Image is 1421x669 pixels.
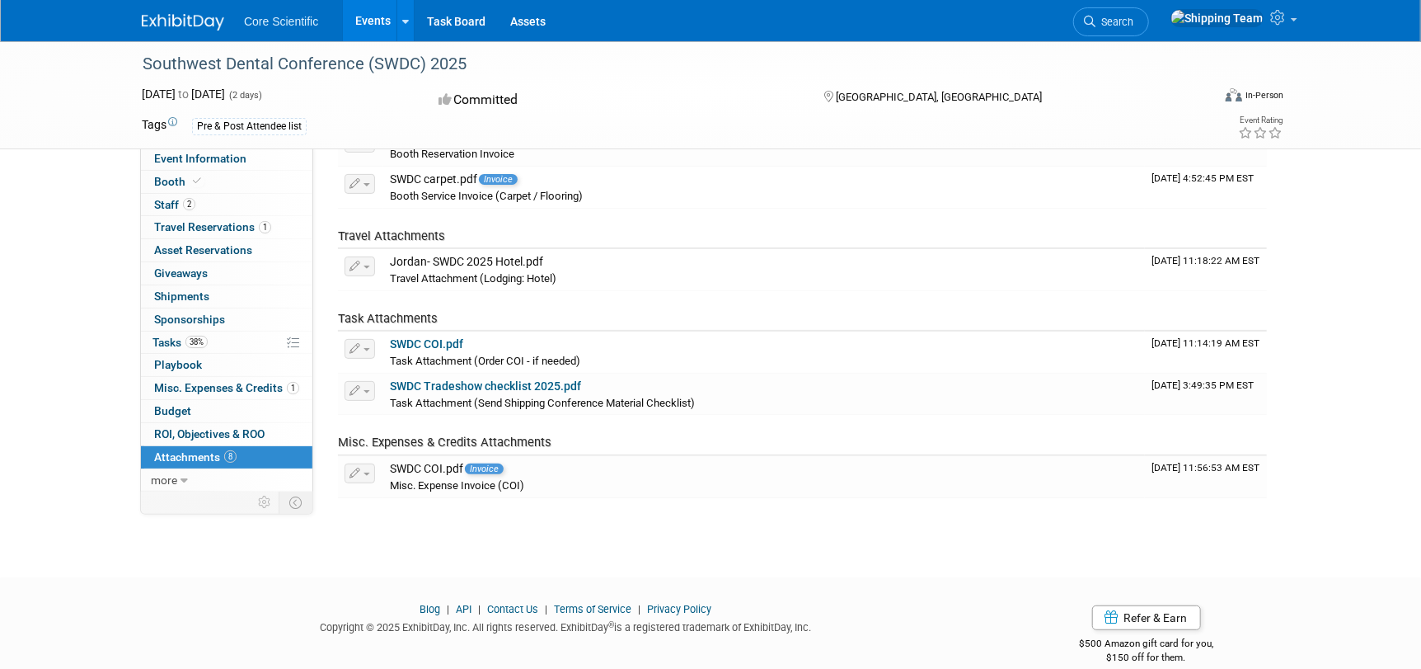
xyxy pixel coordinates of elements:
[390,255,1138,270] div: Jordan- SWDC 2025 Hotel.pdf
[1226,88,1242,101] img: Format-Inperson.png
[554,603,631,615] a: Terms of Service
[154,427,265,441] span: ROI, Objectives & ROO
[1151,462,1259,473] span: Upload Timestamp
[1151,172,1254,184] span: Upload Timestamp
[227,90,262,101] span: (2 days)
[154,290,209,303] span: Shipments
[338,435,551,450] span: Misc. Expenses & Credits Attachments
[390,462,1138,477] div: SWDC COI.pdf
[141,216,312,238] a: Travel Reservations1
[1073,7,1149,36] a: Search
[1245,89,1283,101] div: In-Person
[474,603,485,615] span: |
[185,336,208,348] span: 38%
[390,355,580,367] span: Task Attachment (Order COI - if needed)
[338,311,438,326] span: Task Attachments
[224,450,237,463] span: 8
[420,603,440,615] a: Blog
[1145,249,1267,290] td: Upload Timestamp
[1014,626,1280,664] div: $500 Amazon gift card for you,
[154,313,225,326] span: Sponsorships
[1170,9,1264,27] img: Shipping Team
[141,332,312,354] a: Tasks38%
[465,464,504,474] span: Invoice
[141,148,312,170] a: Event Information
[154,358,202,371] span: Playbook
[608,620,614,629] sup: ®
[154,381,299,394] span: Misc. Expenses & Credits
[141,423,312,445] a: ROI, Objectives & ROO
[456,603,471,615] a: API
[1145,456,1267,497] td: Upload Timestamp
[154,404,191,417] span: Budget
[142,87,225,101] span: [DATE] [DATE]
[141,446,312,469] a: Attachments8
[836,91,1042,103] span: [GEOGRAPHIC_DATA], [GEOGRAPHIC_DATA]
[154,220,271,233] span: Travel Reservations
[154,198,195,211] span: Staff
[141,171,312,193] a: Booth
[154,266,208,280] span: Giveaways
[1092,605,1201,630] a: Refer & Earn
[443,603,453,615] span: |
[141,239,312,261] a: Asset Reservations
[142,616,989,635] div: Copyright © 2025 ExhibitDay, Inc. All rights reserved. ExhibitDay is a registered trademark of Ex...
[287,382,299,394] span: 1
[141,309,312,331] a: Sponsorships
[1145,332,1267,373] td: Upload Timestamp
[1095,16,1133,28] span: Search
[154,152,246,165] span: Event Information
[1238,116,1283,125] div: Event Rating
[1151,337,1259,349] span: Upload Timestamp
[142,116,177,135] td: Tags
[141,469,312,492] a: more
[1014,651,1280,665] div: $150 off for them.
[142,14,224,31] img: ExhibitDay
[152,336,208,349] span: Tasks
[390,172,1138,187] div: SWDC carpet.pdf
[259,221,271,233] span: 1
[390,379,581,393] a: SWDC Tradeshow checklist 2025.pdf
[183,198,195,210] span: 2
[141,354,312,376] a: Playbook
[1145,167,1267,208] td: Upload Timestamp
[338,228,445,243] span: Travel Attachments
[1151,255,1259,266] span: Upload Timestamp
[434,86,798,115] div: Committed
[151,473,177,487] span: more
[154,243,252,257] span: Asset Reservations
[1114,86,1283,111] div: Event Format
[279,492,313,513] td: Toggle Event Tabs
[487,603,538,615] a: Contact Us
[541,603,551,615] span: |
[141,400,312,422] a: Budget
[154,175,204,188] span: Booth
[141,285,312,308] a: Shipments
[154,450,237,464] span: Attachments
[390,272,556,285] span: Travel Attachment (Lodging: Hotel)
[251,492,279,513] td: Personalize Event Tab Strip
[141,194,312,216] a: Staff2
[390,479,524,492] span: Misc. Expense Invoice (COI)
[137,49,1186,79] div: Southwest Dental Conference (SWDC) 2025
[390,397,695,409] span: Task Attachment (Send Shipping Conference Material Checklist)
[141,262,312,285] a: Giveaways
[1151,379,1254,391] span: Upload Timestamp
[390,337,463,351] a: SWDC COI.pdf
[141,377,312,399] a: Misc. Expenses & Credits1
[244,15,318,28] span: Core Scientific
[390,148,514,160] span: Booth Reservation Invoice
[479,174,518,185] span: Invoice
[176,87,191,101] span: to
[1145,374,1267,415] td: Upload Timestamp
[647,603,711,615] a: Privacy Policy
[193,177,201,186] i: Booth reservation complete
[390,190,583,202] span: Booth Service Invoice (Carpet / Flooring)
[192,118,307,135] div: Pre & Post Attendee list
[634,603,645,615] span: |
